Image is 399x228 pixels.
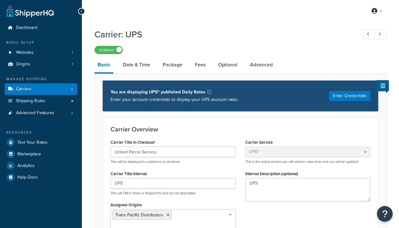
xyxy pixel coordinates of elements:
span: Carriers [16,86,31,92]
a: Advanced Features2 [5,107,77,119]
span: Marketplace [17,152,41,157]
span: Analytics [17,163,35,169]
span: Help Docs [17,175,38,180]
button: Enter Credentials [329,91,370,101]
label: Carrier Service [245,140,273,145]
label: Carrier Title in Checkout [111,140,156,145]
li: Carriers [5,83,77,95]
a: Help Docs [5,172,77,183]
p: Enter your account credentials to display your UPS account rates. [111,96,238,103]
a: Next Record [374,29,387,40]
span: Test Your Rates [17,140,48,145]
button: Open Resource Center [377,206,393,222]
button: Show Help Docs [376,80,389,91]
span: Dashboard [16,25,37,31]
p: You are displaying UPS® published Daily Rates [111,88,238,96]
a: Package [160,57,185,72]
a: Shipping Rules [5,95,77,107]
span: 3 [71,86,73,92]
span: 1 [72,62,73,67]
span: Websites [16,50,34,55]
span: 1 [72,50,73,55]
span: Shipping Rules [16,98,45,104]
a: Test Your Rates [5,137,77,148]
a: Origins1 [5,58,77,70]
p: This will be displayed to customers at checkout [111,159,236,164]
a: Basic [94,57,113,74]
a: Websites1 [5,47,77,58]
a: Date & Time [120,57,153,72]
p: This is the actual service you will retrieve rates from and can not be updated [245,159,371,164]
label: Enabled [95,46,123,54]
div: Manage Shipping [5,76,77,82]
span: Advanced Features [16,110,54,116]
span: Origins [16,62,30,67]
textarea: UPS [245,178,371,201]
span: Trans Pacific Distributors [115,212,163,218]
label: Internal Description (optional) [245,171,298,176]
li: Origins [5,58,77,70]
a: Analytics [5,160,77,171]
li: Websites [5,47,77,58]
div: Basic Setup [5,40,77,45]
li: Advanced Features [5,107,77,119]
h3: Carrier Overview [111,126,370,133]
a: Advanced [247,57,276,72]
a: Dashboard [5,22,77,34]
p: This will ONLY show in ShipperHQ and can be descriptive [111,191,236,196]
a: Marketplace [5,148,77,160]
a: Fees [192,57,209,72]
label: Assigned Origins [111,203,142,207]
label: Carrier Title Internal [111,171,147,176]
div: Resources [5,130,77,135]
a: Carriers3 [5,83,77,95]
a: Previous Record [363,29,375,40]
span: 2 [71,110,73,116]
a: Optional [215,57,241,72]
h1: Carrier: UPS [94,28,351,41]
